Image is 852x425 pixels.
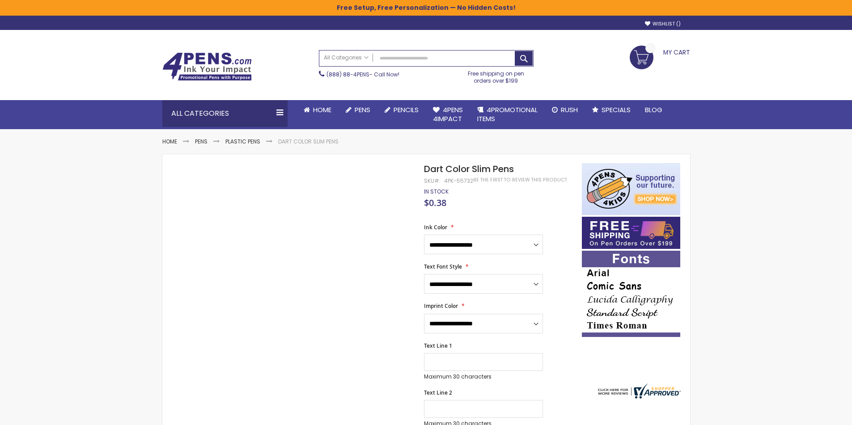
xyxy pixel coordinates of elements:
[424,263,462,270] span: Text Font Style
[602,105,631,114] span: Specials
[324,54,369,61] span: All Categories
[225,138,260,145] a: Plastic Pens
[444,177,473,185] div: 4pk-55732
[424,197,446,209] span: $0.38
[424,342,452,349] span: Text Line 1
[585,100,638,120] a: Specials
[424,177,441,185] strong: SKU
[470,100,545,129] a: 4PROMOTIONALITEMS
[473,177,567,183] a: Be the first to review this product
[377,100,426,120] a: Pencils
[582,217,680,249] img: Free shipping on orders over $199
[424,373,543,380] p: Maximum 30 characters
[458,67,534,84] div: Free shipping on pen orders over $199
[195,138,208,145] a: Pens
[162,138,177,145] a: Home
[319,50,373,65] a: All Categories
[638,100,670,120] a: Blog
[561,105,578,114] span: Rush
[582,163,680,215] img: 4pens 4 kids
[596,383,681,399] img: 4pens.com widget logo
[339,100,377,120] a: Pens
[596,393,681,400] a: 4pens.com certificate URL
[424,188,449,195] span: In stock
[433,105,463,123] span: 4Pens 4impact
[424,389,452,396] span: Text Line 2
[645,105,662,114] span: Blog
[162,52,252,81] img: 4Pens Custom Pens and Promotional Products
[426,100,470,129] a: 4Pens4impact
[355,105,370,114] span: Pens
[278,138,339,145] li: Dart Color Slim Pens
[424,163,514,175] span: Dart Color Slim Pens
[326,71,399,78] span: - Call Now!
[582,251,680,337] img: font-personalization-examples
[297,100,339,120] a: Home
[424,188,449,195] div: Availability
[313,105,331,114] span: Home
[424,302,458,310] span: Imprint Color
[394,105,419,114] span: Pencils
[424,223,447,231] span: Ink Color
[326,71,369,78] a: (888) 88-4PENS
[162,100,288,127] div: All Categories
[545,100,585,120] a: Rush
[645,21,681,27] a: Wishlist
[477,105,538,123] span: 4PROMOTIONAL ITEMS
